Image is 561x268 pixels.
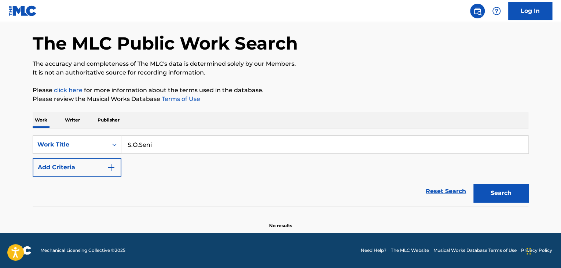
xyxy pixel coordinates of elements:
p: Writer [63,112,82,128]
a: Terms of Use [160,95,200,102]
form: Search Form [33,135,528,206]
a: The MLC Website [391,247,429,254]
div: Work Title [37,140,103,149]
p: No results [269,214,292,229]
a: Privacy Policy [521,247,552,254]
p: Please for more information about the terms used in the database. [33,86,528,95]
img: search [473,7,482,15]
a: Public Search [470,4,485,18]
a: click here [54,87,82,94]
p: Work [33,112,49,128]
p: Publisher [95,112,122,128]
h1: The MLC Public Work Search [33,32,298,54]
img: MLC Logo [9,6,37,16]
img: logo [9,246,32,255]
button: Search [473,184,528,202]
div: Drag [527,240,531,262]
img: help [492,7,501,15]
p: It is not an authoritative source for recording information. [33,68,528,77]
a: Log In [508,2,552,20]
p: The accuracy and completeness of The MLC's data is determined solely by our Members. [33,59,528,68]
button: Add Criteria [33,158,121,177]
a: Musical Works Database Terms of Use [433,247,517,254]
img: 9d2ae6d4665cec9f34b9.svg [107,163,115,172]
p: Please review the Musical Works Database [33,95,528,104]
div: Help [489,4,504,18]
a: Reset Search [422,183,470,199]
span: Mechanical Licensing Collective © 2025 [40,247,125,254]
a: Need Help? [361,247,386,254]
iframe: Chat Widget [524,233,561,268]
